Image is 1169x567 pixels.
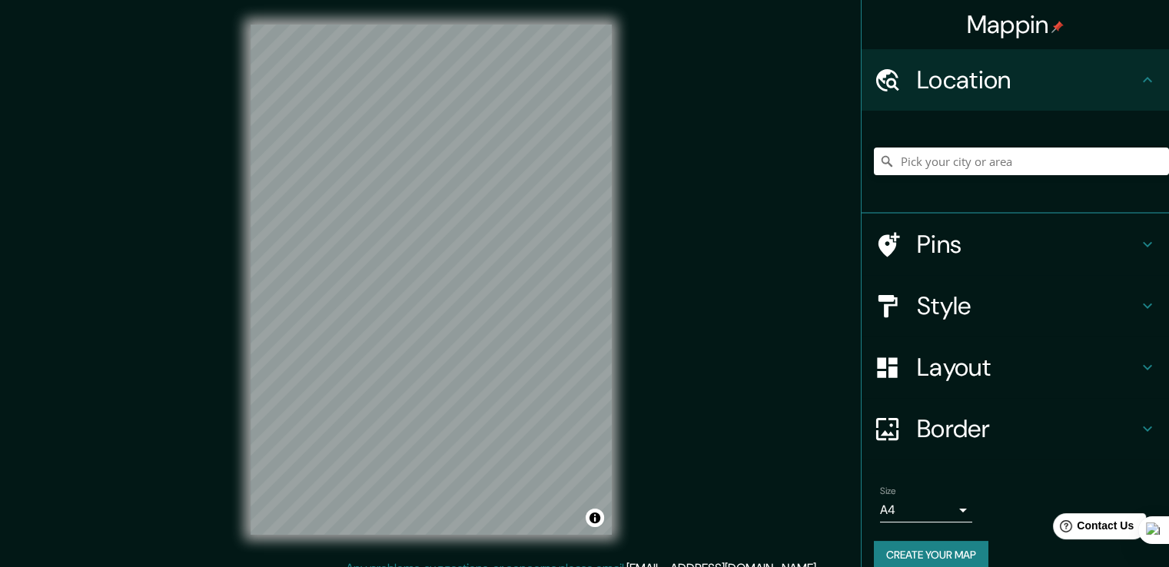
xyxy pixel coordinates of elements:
[880,498,972,522] div: A4
[1032,507,1152,550] iframe: Help widget launcher
[917,229,1138,260] h4: Pins
[917,413,1138,444] h4: Border
[880,485,896,498] label: Size
[251,25,612,535] canvas: Map
[1051,21,1064,33] img: pin-icon.png
[862,337,1169,398] div: Layout
[874,148,1169,175] input: Pick your city or area
[967,9,1064,40] h4: Mappin
[917,65,1138,95] h4: Location
[862,214,1169,275] div: Pins
[586,509,604,527] button: Toggle attribution
[862,398,1169,459] div: Border
[862,275,1169,337] div: Style
[862,49,1169,111] div: Location
[917,352,1138,383] h4: Layout
[917,290,1138,321] h4: Style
